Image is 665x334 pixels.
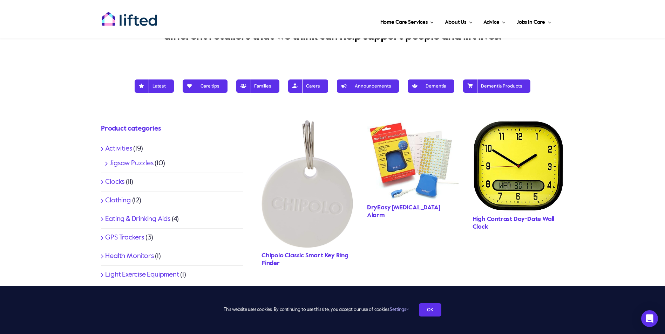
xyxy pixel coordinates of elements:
[408,77,454,96] a: Dementia
[180,11,554,32] nav: Main Menu
[101,12,157,19] a: lifted-logo
[473,120,564,127] a: ADCB Lifemax high contrast day-date wall clock
[345,83,391,89] span: Announcements
[416,83,446,89] span: Dementia
[419,303,441,316] a: OK
[132,197,141,204] span: (12)
[367,204,441,218] a: DryEasy [MEDICAL_DATA] Alarm
[481,11,507,32] a: Advice
[471,83,522,89] span: Dementia Products
[224,304,408,315] span: This website uses cookies. By continuing to use this site, you accept our use of cookies.
[183,77,228,96] a: Care tips
[105,179,124,186] a: Clocks
[155,253,161,260] span: (1)
[378,11,436,32] a: Home Care Services
[126,179,133,186] span: (11)
[172,216,179,223] span: (4)
[641,310,658,327] div: Open Intercom Messenger
[473,216,555,230] a: High Contrast Day-Date Wall Clock
[105,253,154,260] a: Health Monitors
[180,271,186,278] span: (1)
[101,73,564,96] nav: Blog Nav
[473,120,564,211] img: ADCB Lifemax high contrast day-date wall clock
[105,145,132,152] a: Activities
[236,77,279,96] a: Families
[463,77,530,96] a: Dementia Products
[517,17,545,28] span: Jobs in Care
[262,120,353,127] a: Chipolo Plus Smart Keyring Item Finder Bluetooth Tracker
[135,77,174,96] a: Latest
[443,11,474,32] a: About Us
[337,77,399,96] a: Announcements
[515,11,554,32] a: Jobs in Care
[483,17,499,28] span: Advice
[390,307,408,312] a: Settings
[244,83,271,89] span: Families
[109,160,153,167] a: Jigsaw Puzzles
[105,271,179,278] a: Light Exercise Equipment
[380,17,428,28] span: Home Care Services
[288,77,328,96] a: Carers
[101,124,243,134] h4: Product categories
[105,197,130,204] a: Clothing
[296,83,320,89] span: Carers
[367,120,459,127] a: New DryEasy Bedwetting Alarm with Volume Control
[191,83,219,89] span: Care tips
[262,120,353,248] img: Chipolo Plus Smart Keyring Item Finder Bluetooth Tracker
[105,216,170,223] a: Eating & Drinking Aids
[445,17,466,28] span: About Us
[262,252,348,266] a: Chipolo Classic Smart Key Ring Finder
[105,234,144,241] a: GPS Trackers
[367,120,459,200] img: New DryEasy Bedwetting Alarm with Volume Control
[145,234,153,241] span: (3)
[143,83,166,89] span: Latest
[133,145,143,152] span: (19)
[155,160,165,167] span: (10)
